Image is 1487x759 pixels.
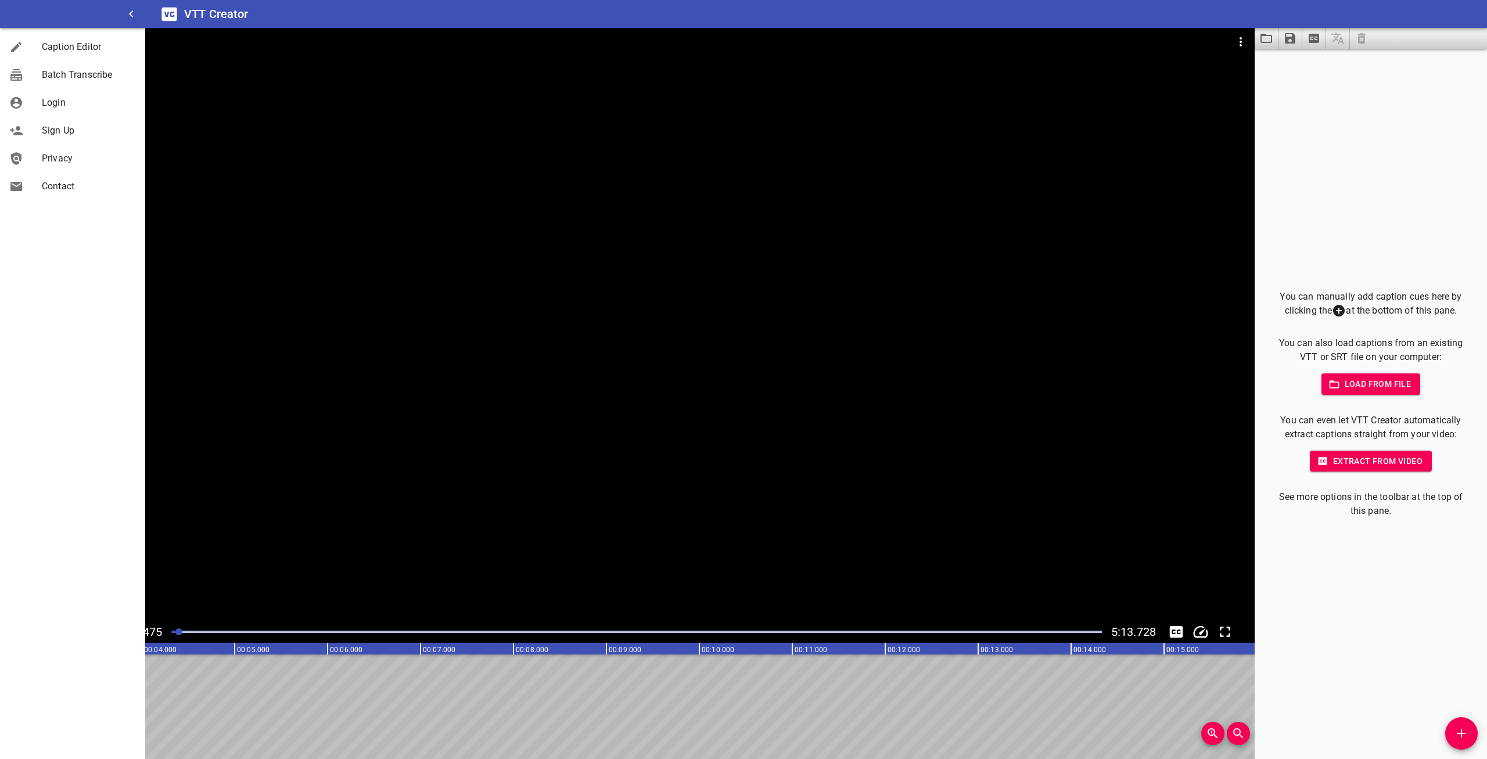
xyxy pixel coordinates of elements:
[9,68,42,82] div: Batch Transcribe
[888,646,920,654] text: 00:12.000
[42,96,136,110] span: Login
[1166,646,1199,654] text: 00:15.000
[1331,377,1411,391] span: Load from file
[1445,717,1478,750] button: Add Cue
[1255,28,1278,49] button: Load captions from file
[9,124,42,138] div: Sign Up
[1214,621,1236,643] button: Toggle fullscreen
[1310,451,1432,472] button: Extract from video
[171,631,1102,633] div: Play progress
[1283,31,1297,45] svg: Save captions to file
[1190,621,1212,643] button: Change Playback Speed
[702,646,734,654] text: 00:10.000
[1165,621,1187,643] div: Hide/Show Captions
[42,179,136,193] span: Contact
[1273,490,1468,518] p: See more options in the toolbar at the top of this pane.
[9,152,42,166] div: Privacy
[1273,413,1468,441] p: You can even let VTT Creator automatically extract captions straight from your video:
[1326,28,1350,49] span: Add some captions below, then you can translate them.
[9,96,42,110] div: Login
[1073,646,1106,654] text: 00:14.000
[42,40,136,54] span: Caption Editor
[42,124,136,138] span: Sign Up
[1302,28,1326,49] button: Extract captions from video
[1165,621,1187,643] button: Toggle captions
[330,646,362,654] text: 00:06.000
[980,646,1013,654] text: 00:13.000
[609,646,641,654] text: 00:09.000
[1273,336,1468,364] p: You can also load captions from an existing VTT or SRT file on your computer:
[1227,28,1255,56] button: Video Options
[42,68,136,82] span: Batch Transcribe
[1278,28,1302,49] button: Save captions to file
[1319,454,1423,469] span: Extract from video
[9,40,42,54] div: Caption Editor
[9,179,42,193] div: Contact
[42,152,136,166] span: Privacy
[516,646,548,654] text: 00:08.000
[237,646,270,654] text: 00:05.000
[1273,290,1468,318] p: You can manually add caption cues here by clicking the at the bottom of this pane.
[1321,373,1421,395] button: Load from file
[144,646,177,654] text: 00:04.000
[795,646,827,654] text: 00:11.000
[423,646,455,654] text: 00:07.000
[1227,722,1250,745] button: Zoom Out
[1201,722,1224,745] button: Zoom In
[184,5,249,23] h6: VTT Creator
[1111,625,1156,639] span: Video Duration
[1214,621,1236,643] div: Toggle Full Screen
